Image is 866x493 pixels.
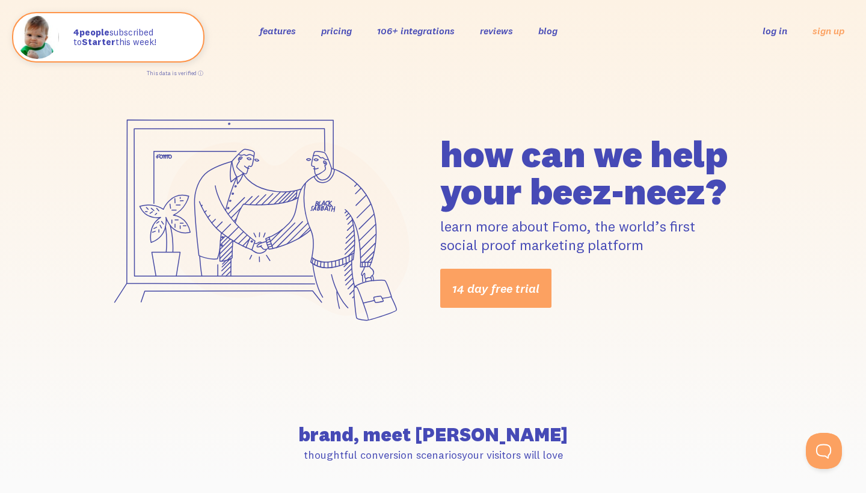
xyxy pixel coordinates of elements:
[806,433,842,469] iframe: Help Scout Beacon - Open
[812,25,844,37] a: sign up
[97,448,769,462] p: thoughtful conversion scenarios your visitors will love
[538,25,557,37] a: blog
[147,70,203,76] a: This data is verified ⓘ
[440,269,551,308] a: 14 day free trial
[480,25,513,37] a: reviews
[763,25,787,37] a: log in
[321,25,352,37] a: pricing
[440,135,769,210] h1: how can we help your beez-neez?
[73,28,79,38] span: 4
[377,25,455,37] a: 106+ integrations
[260,25,296,37] a: features
[73,26,109,38] strong: people
[73,28,191,47] p: subscribed to this week!
[16,16,59,59] img: Fomo
[82,36,115,47] strong: Starter
[440,217,769,254] p: learn more about Fomo, the world’s first social proof marketing platform
[97,425,769,444] h2: brand, meet [PERSON_NAME]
